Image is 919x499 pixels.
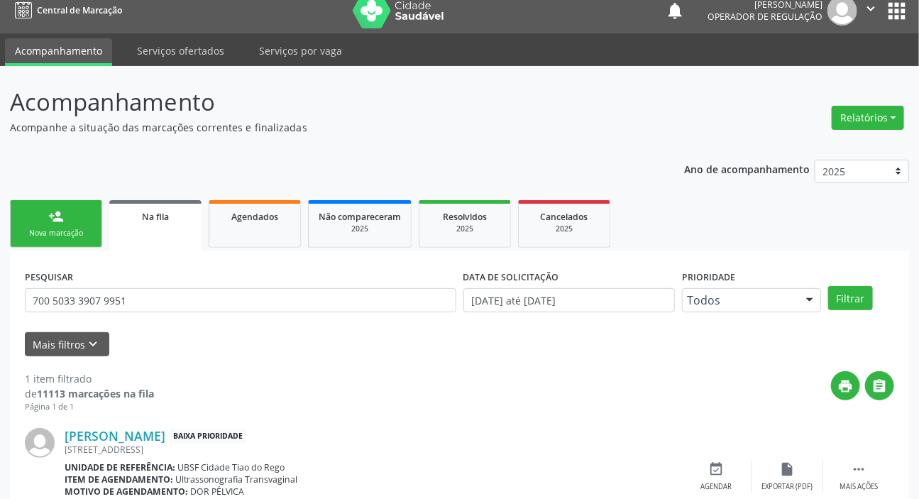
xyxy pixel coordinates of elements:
input: Selecione um intervalo [463,288,676,312]
span: Cancelados [541,211,588,223]
span: UBSF Cidade Tiao do Rego [178,461,285,473]
strong: 11113 marcações na fila [37,387,154,400]
span: Operador de regulação [708,11,822,23]
div: person_add [48,209,64,224]
button: Relatórios [832,106,904,130]
span: Na fila [142,211,169,223]
span: Não compareceram [319,211,401,223]
a: Serviços por vaga [249,38,352,63]
div: Agendar [701,482,732,492]
input: Nome, CNS [25,288,456,312]
i:  [863,1,879,16]
label: PESQUISAR [25,266,73,288]
span: Resolvidos [443,211,487,223]
button:  [865,371,894,400]
div: Exportar (PDF) [762,482,813,492]
span: Central de Marcação [37,4,122,16]
div: de [25,386,154,401]
span: DOR PÉLVICA [191,486,245,498]
div: 2025 [429,224,500,234]
a: Serviços ofertados [127,38,234,63]
img: img [25,428,55,458]
label: DATA DE SOLICITAÇÃO [463,266,559,288]
span: Ultrassonografia Transvaginal [176,473,298,486]
b: Motivo de agendamento: [65,486,188,498]
i: print [838,378,854,394]
div: 2025 [529,224,600,234]
div: Mais ações [840,482,878,492]
a: [PERSON_NAME] [65,428,165,444]
i: keyboard_arrow_down [86,336,101,352]
b: Unidade de referência: [65,461,175,473]
div: 1 item filtrado [25,371,154,386]
div: [STREET_ADDRESS] [65,444,681,456]
div: 2025 [319,224,401,234]
div: Nova marcação [21,228,92,238]
i:  [851,461,866,477]
p: Acompanhamento [10,84,639,120]
label: Prioridade [682,266,735,288]
button: notifications [665,1,685,21]
i: insert_drive_file [780,461,796,477]
p: Acompanhe a situação das marcações correntes e finalizadas [10,120,639,135]
button: Filtrar [828,286,873,310]
span: Todos [687,293,792,307]
span: Baixa Prioridade [170,429,246,444]
b: Item de agendamento: [65,473,173,486]
a: Acompanhamento [5,38,112,66]
i:  [872,378,888,394]
i: event_available [709,461,725,477]
button: Mais filtroskeyboard_arrow_down [25,332,109,357]
p: Ano de acompanhamento [684,160,810,177]
button: print [831,371,860,400]
div: Página 1 de 1 [25,401,154,413]
span: Agendados [231,211,278,223]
